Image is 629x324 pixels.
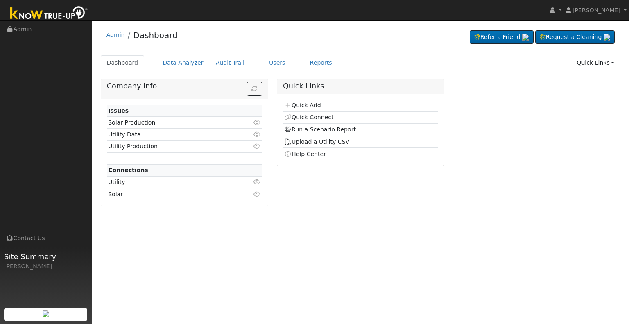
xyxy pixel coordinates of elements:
a: Dashboard [101,55,145,70]
i: Click to view [253,143,261,149]
a: Refer a Friend [470,30,534,44]
a: Upload a Utility CSV [284,138,349,145]
span: [PERSON_NAME] [572,7,620,14]
td: Solar [107,188,237,200]
a: Help Center [284,151,326,157]
img: retrieve [522,34,529,41]
div: [PERSON_NAME] [4,262,88,271]
i: Click to view [253,179,261,185]
i: Click to view [253,191,261,197]
strong: Issues [108,107,129,114]
img: Know True-Up [6,5,92,23]
td: Utility Production [107,140,237,152]
a: Dashboard [133,30,178,40]
a: Users [263,55,292,70]
img: retrieve [604,34,610,41]
i: Click to view [253,120,261,125]
a: Data Analyzer [156,55,210,70]
td: Utility [107,176,237,188]
strong: Connections [108,167,148,173]
h5: Quick Links [283,82,438,91]
a: Quick Links [570,55,620,70]
td: Utility Data [107,129,237,140]
td: Solar Production [107,117,237,129]
a: Reports [304,55,338,70]
i: Click to view [253,131,261,137]
a: Quick Add [284,102,321,109]
a: Admin [106,32,125,38]
a: Audit Trail [210,55,251,70]
h5: Company Info [107,82,262,91]
span: Site Summary [4,251,88,262]
img: retrieve [43,310,49,317]
a: Quick Connect [284,114,333,120]
a: Request a Cleaning [535,30,615,44]
a: Run a Scenario Report [284,126,356,133]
